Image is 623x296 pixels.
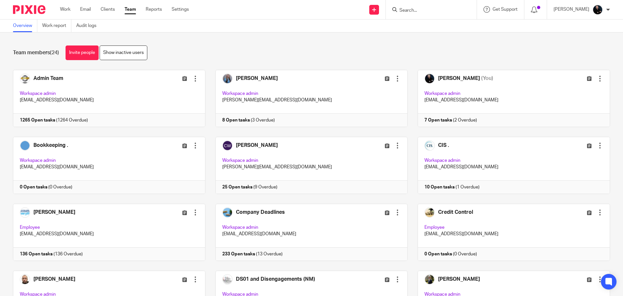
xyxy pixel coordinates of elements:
[42,19,71,32] a: Work report
[50,50,59,55] span: (24)
[172,6,189,13] a: Settings
[399,8,457,14] input: Search
[13,19,37,32] a: Overview
[493,7,518,12] span: Get Support
[100,45,147,60] a: Show inactive users
[60,6,70,13] a: Work
[80,6,91,13] a: Email
[554,6,589,13] p: [PERSON_NAME]
[13,49,59,56] h1: Team members
[76,19,101,32] a: Audit logs
[101,6,115,13] a: Clients
[13,5,45,14] img: Pixie
[592,5,603,15] img: Headshots%20accounting4everything_Poppy%20Jakes%20Photography-2203.jpg
[125,6,136,13] a: Team
[146,6,162,13] a: Reports
[66,45,99,60] a: Invite people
